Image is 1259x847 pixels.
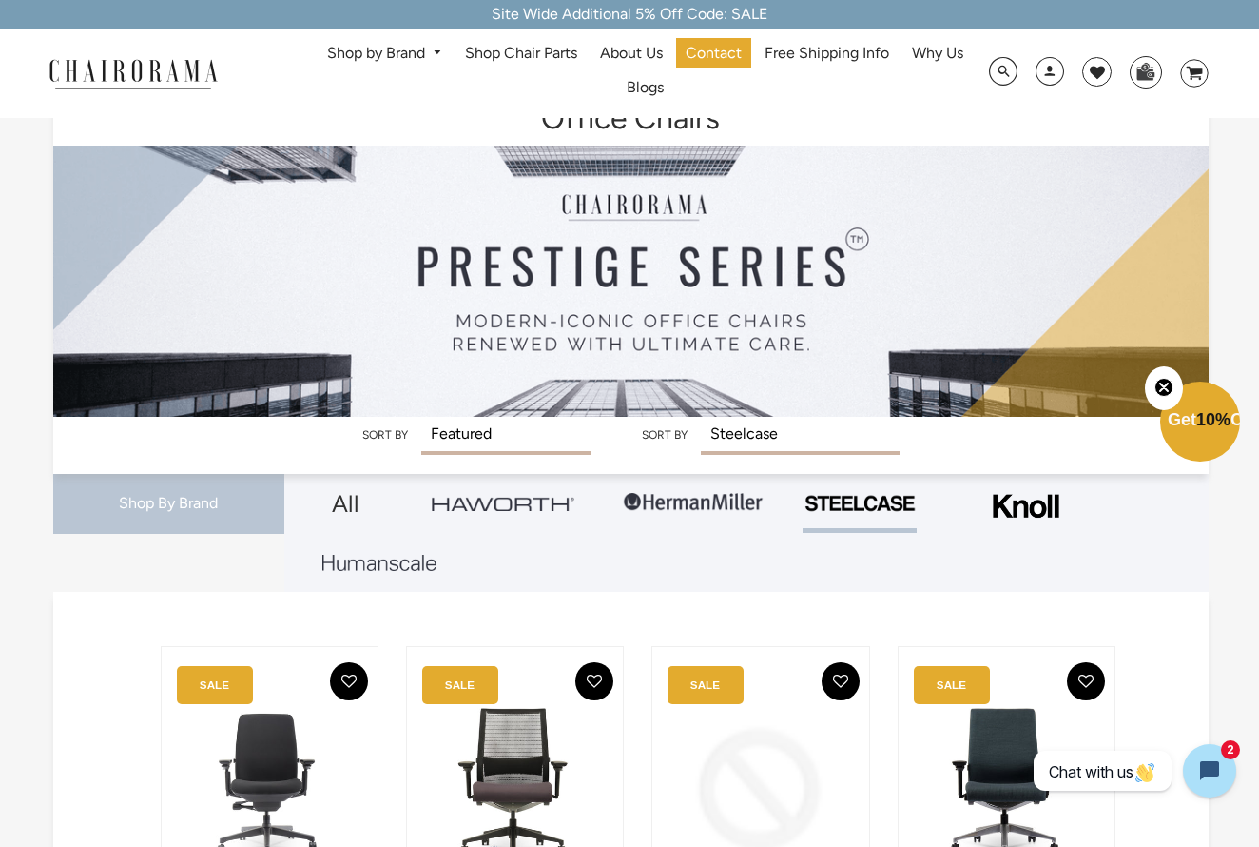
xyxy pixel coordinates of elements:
span: Get Off [1168,410,1255,429]
button: Close teaser [1145,366,1183,410]
button: Add To Wishlist [822,662,860,700]
a: All [299,474,394,533]
a: About Us [591,38,672,68]
a: Why Us [902,38,973,68]
img: Group-1.png [622,474,765,531]
span: About Us [600,44,663,64]
label: Sort by [362,428,408,442]
div: Get10%OffClose teaser [1160,384,1240,463]
a: Shop Chair Parts [455,38,587,68]
a: Blogs [617,73,673,103]
img: WhatsApp_Image_2024-07-12_at_16.23.01.webp [1131,57,1160,86]
div: Shop By Brand [53,474,284,534]
img: Frame_4.png [988,482,1064,530]
span: Shop Chair Parts [465,44,577,64]
img: Group_4be16a4b-c81a-4a6e-a540-764d0a8faf6e.png [432,497,574,511]
img: Office Chairs [53,95,1209,417]
a: Contact [676,38,751,68]
img: PHOTO-2024-07-09-00-53-10-removebg-preview.png [803,493,917,514]
text: SALE [445,680,475,692]
text: SALE [200,680,229,692]
span: 10% [1196,410,1230,429]
span: Why Us [912,44,963,64]
button: Add To Wishlist [1067,662,1105,700]
span: Blogs [627,78,664,98]
span: Free Shipping Info [765,44,889,64]
label: Sort by [642,428,688,442]
img: Layer_1_1.png [322,555,436,572]
button: Add To Wishlist [330,662,368,700]
nav: DesktopNavigation [309,38,982,108]
text: SALE [690,680,720,692]
button: Add To Wishlist [575,662,613,700]
text: SALE [937,680,966,692]
a: Free Shipping Info [755,38,899,68]
span: Contact [686,44,742,64]
a: Shop by Brand [318,39,452,69]
img: chairorama [38,56,228,89]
